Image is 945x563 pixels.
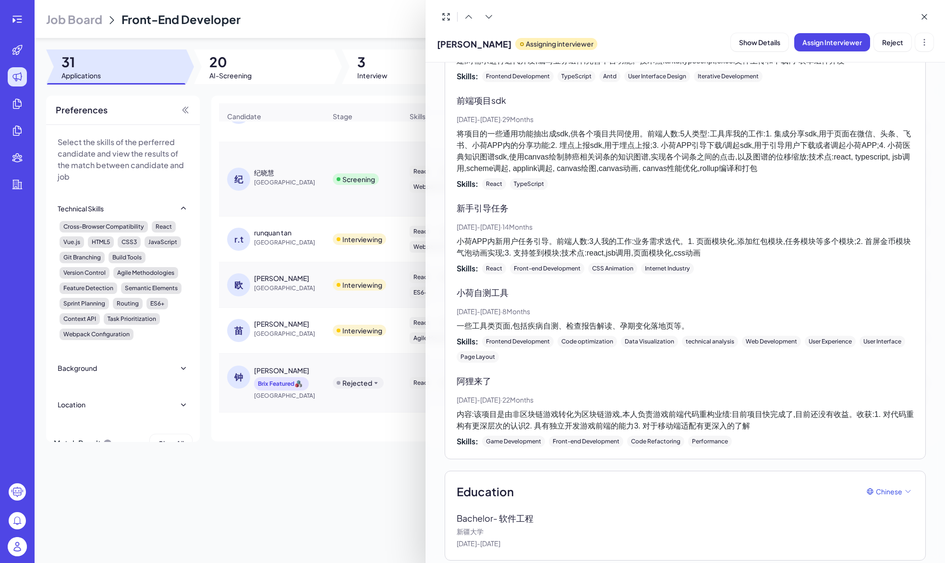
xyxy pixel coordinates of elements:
span: Skills: [457,178,478,190]
div: Frontend Development [482,71,554,82]
div: TypeScript [557,71,595,82]
p: [DATE] - [DATE] · 14 Months [457,222,914,232]
div: Data Visualization [621,336,678,347]
div: Front-end Development [510,263,584,274]
div: Iterative Development [694,71,763,82]
div: Performance [688,436,732,447]
span: Chinese [876,487,902,497]
p: 将项目的一些通用功能抽出成sdk,供各个项目共同使用。前端人数:5人类型:工具库我的工作:1. 集成分享sdk,用于页面在微信、头条、飞书、小荷APP内的分享功能;2. 埋点上报sdk,用于埋点... [457,128,914,174]
p: 内容:该项目是由非区块链游戏转化为区块链游戏,本人负责游戏前端代码重构业绩:目前项目快完成了,目前还没有收益。收获:1. 对代码重构有更深层次的认识2. 具有独立开发游戏前端的能力3. 对于移动... [457,409,914,432]
p: [DATE] - [DATE] [457,539,914,549]
span: Education [457,483,514,500]
span: [PERSON_NAME] [437,37,511,50]
button: Reject [874,33,911,51]
p: Bachelor - 软件工程 [457,512,548,525]
div: Antd [599,71,620,82]
p: Assigning interviewer [526,39,594,49]
button: Assign Interviewer [794,33,870,51]
div: Web Development [742,336,801,347]
span: Show Details [739,38,780,47]
div: Frontend Development [482,336,554,347]
span: Assign Interviewer [802,38,862,47]
div: User Experience [805,336,856,347]
p: 一些工具类页面,包括疾病自测、检查报告解读、孕期变化落地页等。 [457,320,914,332]
p: 小荷自测工具 [457,286,914,299]
p: [DATE] - [DATE] · 29 Months [457,114,914,124]
p: 新疆大学 [457,526,914,537]
div: Code Refactoring [627,436,684,447]
span: Reject [882,38,903,47]
div: Page Layout [457,351,499,363]
div: User Interface Design [624,71,690,82]
p: 新手引导任务 [457,201,914,214]
div: Front-end Development [549,436,623,447]
div: TypeScript [510,178,548,190]
div: technical analysis [682,336,738,347]
p: [DATE] - [DATE] · 22 Months [457,395,914,405]
span: Skills: [457,336,478,347]
span: Skills: [457,263,478,274]
button: Show Details [731,33,788,51]
div: React [482,263,506,274]
span: Skills: [457,436,478,447]
div: User Interface [860,336,905,347]
p: 阿狸来了 [457,374,914,387]
span: Skills: [457,71,478,82]
p: 小荷APP内新用户任务引导。前端人数:3人我的工作:业务需求迭代。1. 页面模块化,添加红包模块,任务模块等多个模块;2. 首屏金币模块气泡动画实现;3. 支持签到模块;技术点:react,js... [457,236,914,259]
div: Code optimization [557,336,617,347]
div: CSS Animation [588,263,637,274]
div: React [482,178,506,190]
p: 前端项目sdk [457,94,914,107]
div: Game Development [482,436,545,447]
div: Internet Industry [641,263,694,274]
p: [DATE] - [DATE] · 8 Months [457,306,914,317]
